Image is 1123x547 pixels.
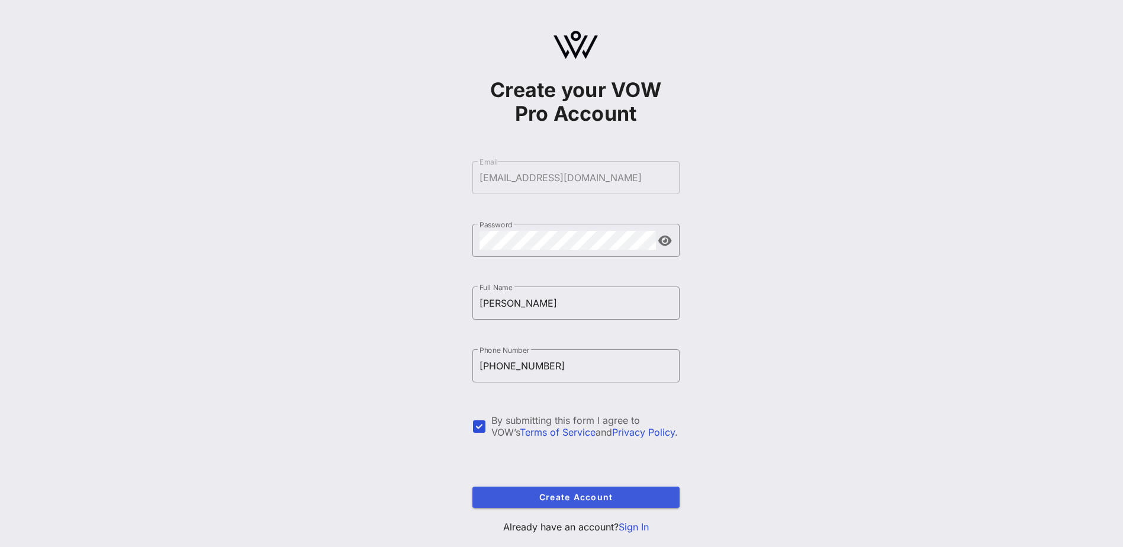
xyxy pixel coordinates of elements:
[480,283,513,292] label: Full Name
[658,235,672,247] button: append icon
[520,426,596,438] a: Terms of Service
[472,520,680,534] p: Already have an account?
[554,31,598,59] img: logo.svg
[480,157,498,166] label: Email
[491,414,680,438] div: By submitting this form I agree to VOW’s and .
[480,346,529,355] label: Phone Number
[619,521,649,533] a: Sign In
[472,487,680,508] button: Create Account
[472,78,680,126] h1: Create your VOW Pro Account
[612,426,675,438] a: Privacy Policy
[482,492,670,502] span: Create Account
[480,220,513,229] label: Password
